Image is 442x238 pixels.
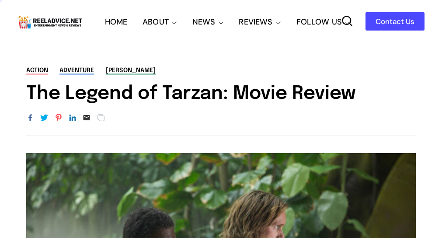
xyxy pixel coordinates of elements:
[26,112,109,125] div: Share
[55,114,63,122] a: Share to Pinterest
[26,83,416,105] h1: The Legend of Tarzan: Movie Review
[106,67,156,75] a: [PERSON_NAME]
[17,14,83,30] img: Reel Advice Movie Reviews
[59,67,94,75] a: adventure
[26,114,34,122] a: Share to Facebook
[40,114,48,122] a: Share to Twitter
[97,114,105,122] span: Get Link
[26,67,48,75] a: action
[365,12,425,31] a: Contact Us
[69,114,77,122] a: Share to LinkedIn
[83,114,90,122] a: Email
